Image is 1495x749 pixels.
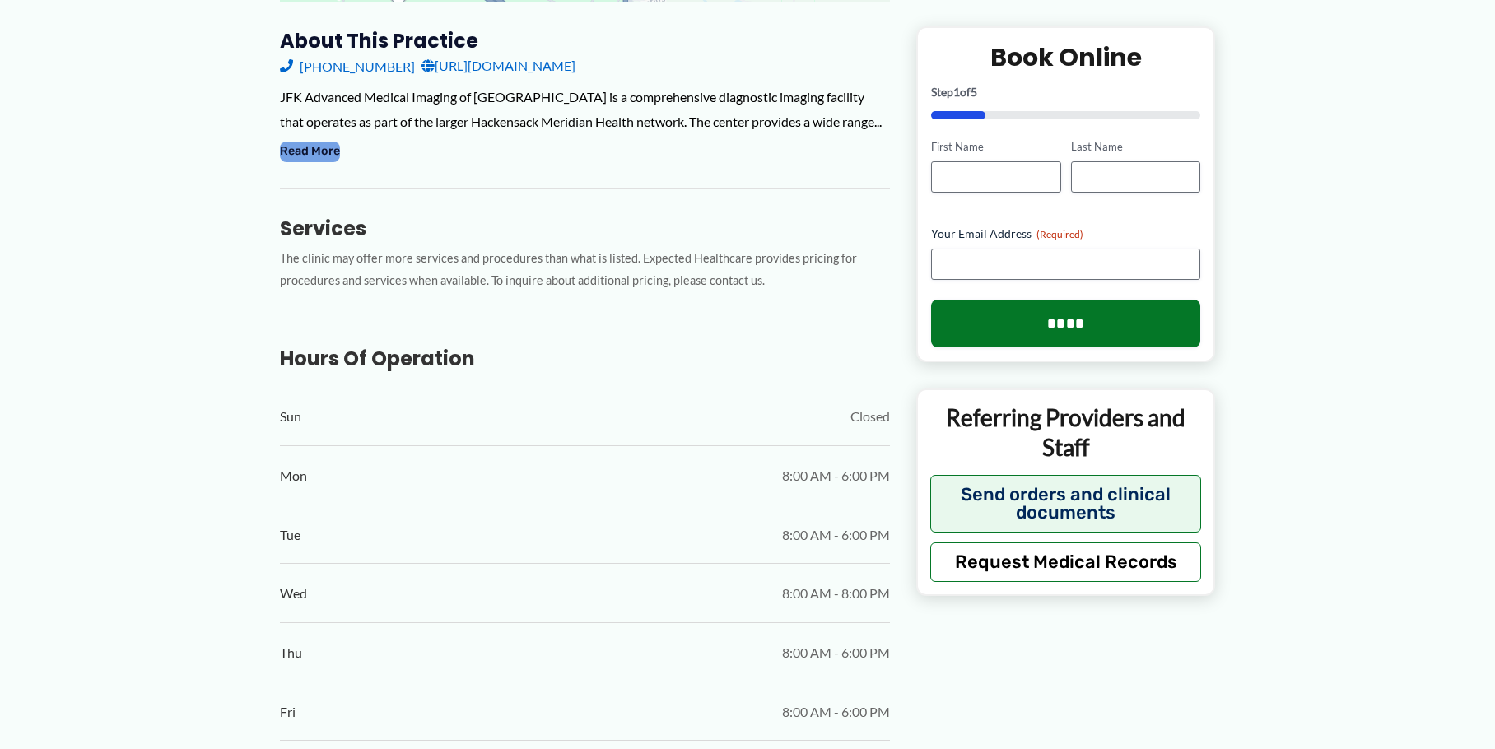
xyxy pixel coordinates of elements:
p: Referring Providers and Staff [930,402,1201,463]
span: 8:00 AM - 6:00 PM [782,700,890,724]
span: Thu [280,640,302,665]
button: Read More [280,142,340,161]
div: JFK Advanced Medical Imaging of [GEOGRAPHIC_DATA] is a comprehensive diagnostic imaging facility ... [280,85,890,133]
button: Request Medical Records [930,542,1201,581]
label: Your Email Address [931,226,1200,242]
span: 8:00 AM - 6:00 PM [782,640,890,665]
span: Mon [280,463,307,488]
span: Closed [850,404,890,429]
span: 1 [953,85,960,99]
h3: Services [280,216,890,241]
span: 8:00 AM - 8:00 PM [782,581,890,606]
label: First Name [931,139,1060,155]
h3: Hours of Operation [280,346,890,371]
span: Tue [280,523,300,547]
p: Step of [931,86,1200,98]
label: Last Name [1071,139,1200,155]
h3: About this practice [280,28,890,53]
span: (Required) [1036,228,1083,240]
span: 5 [971,85,977,99]
a: [URL][DOMAIN_NAME] [421,53,575,78]
a: [PHONE_NUMBER] [280,53,415,78]
h2: Book Online [931,41,1200,73]
span: Sun [280,404,301,429]
span: 8:00 AM - 6:00 PM [782,523,890,547]
span: 8:00 AM - 6:00 PM [782,463,890,488]
span: Fri [280,700,296,724]
p: The clinic may offer more services and procedures than what is listed. Expected Healthcare provid... [280,248,890,292]
span: Wed [280,581,307,606]
button: Send orders and clinical documents [930,474,1201,532]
